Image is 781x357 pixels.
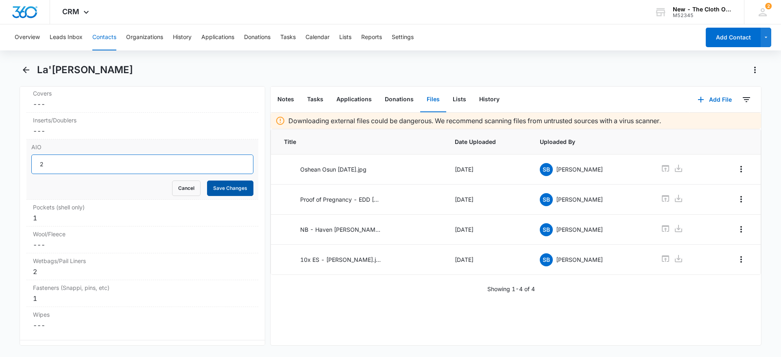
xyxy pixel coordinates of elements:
td: [DATE] [445,215,530,245]
button: Overview [15,24,40,50]
button: Filters [740,93,753,106]
span: CRM [62,7,79,16]
button: Save Changes [207,181,253,196]
button: Calendar [305,24,329,50]
div: account name [673,6,732,13]
button: Settings [392,24,414,50]
div: Fasteners (Snappi, pins, etc)1 [26,280,258,307]
dd: --- [33,99,252,109]
td: [DATE] [445,245,530,275]
button: Cancel [172,181,201,196]
button: Add File [689,90,740,109]
button: Overflow Menu [735,253,748,266]
div: 1 [33,213,252,223]
span: Title [284,137,435,146]
span: SB [540,223,553,236]
button: Applications [330,87,378,112]
h1: La'[PERSON_NAME] [37,64,133,76]
div: Inserts/Doublers--- [26,113,258,139]
dd: --- [33,320,252,330]
label: AIO [31,143,253,151]
div: notifications count [765,3,772,9]
label: Covers [33,89,252,98]
p: 10x ES - [PERSON_NAME].jpg [300,255,382,264]
span: SB [540,253,553,266]
p: Showing 1-4 of 4 [487,285,535,293]
div: Wetbags/Pail Liners2 [26,253,258,280]
button: Lists [446,87,473,112]
dd: --- [33,240,252,250]
label: Fasteners (Snappi, pins, etc) [33,283,252,292]
div: Wool/Fleece--- [26,226,258,253]
div: 1 [33,294,252,303]
p: [PERSON_NAME] [556,225,603,234]
button: Donations [244,24,271,50]
p: Oshean Osun [DATE].jpg [300,165,367,174]
p: Proof of Pregnancy - EDD [DATE] - [PERSON_NAME].jpg [300,195,382,204]
button: History [173,24,192,50]
input: AIO [31,155,253,174]
p: [PERSON_NAME] [556,255,603,264]
span: SB [540,163,553,176]
label: Wool/Fleece [33,230,252,238]
button: Lists [339,24,351,50]
p: NB - Haven [PERSON_NAME].jpg [300,225,382,234]
button: Tasks [280,24,296,50]
div: Pockets (shell only)1 [26,200,258,226]
button: Organizations [126,24,163,50]
button: Add Contact [706,28,761,47]
button: Overflow Menu [735,223,748,236]
button: Reports [361,24,382,50]
dd: --- [33,126,252,136]
button: Applications [201,24,234,50]
label: Inserts/Doublers [33,116,252,124]
button: Files [420,87,446,112]
label: Pockets (shell only) [33,203,252,211]
button: Tasks [301,87,330,112]
button: Overflow Menu [735,193,748,206]
p: Downloading external files could be dangerous. We recommend scanning files from untrusted sources... [288,116,661,126]
label: Wetbags/Pail Liners [33,257,252,265]
div: account id [673,13,732,18]
div: Wipes--- [26,307,258,333]
span: 2 [765,3,772,9]
button: History [473,87,506,112]
span: SB [540,193,553,206]
span: Uploaded By [540,137,641,146]
button: Contacts [92,24,116,50]
button: Actions [748,63,761,76]
button: Notes [271,87,301,112]
p: [PERSON_NAME] [556,195,603,204]
p: [PERSON_NAME] [556,165,603,174]
span: Date Uploaded [455,137,521,146]
div: Covers--- [26,86,258,113]
label: Wipes [33,310,252,319]
button: Leads Inbox [50,24,83,50]
div: 2 [33,267,252,276]
button: Back [20,63,32,76]
button: Overflow Menu [735,163,748,176]
td: [DATE] [445,155,530,185]
button: Donations [378,87,420,112]
td: [DATE] [445,185,530,215]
